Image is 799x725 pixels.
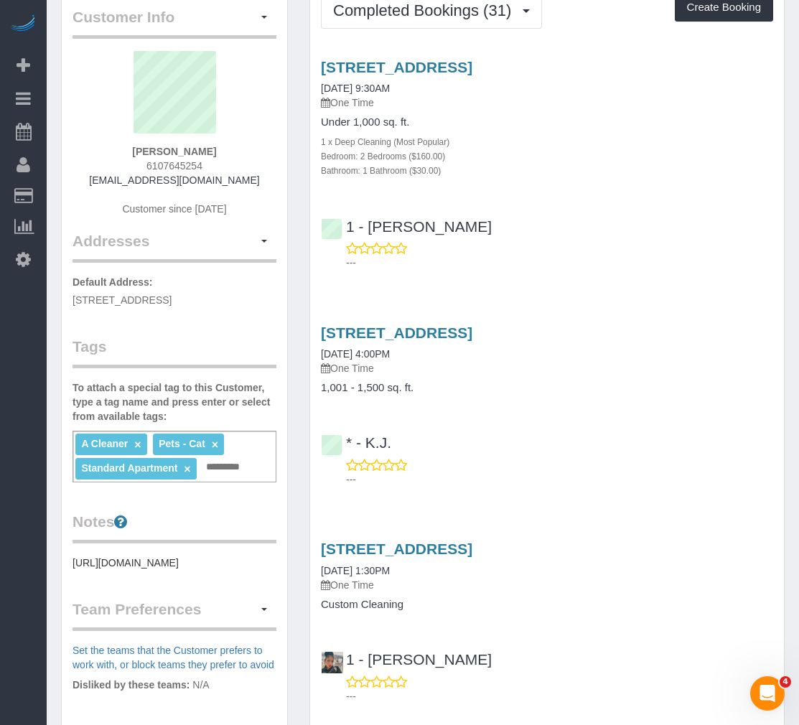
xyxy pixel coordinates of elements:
[73,599,276,631] legend: Team Preferences
[81,462,177,474] span: Standard Apartment
[73,275,153,289] label: Default Address:
[321,541,472,557] a: [STREET_ADDRESS]
[321,651,492,668] a: 1 - [PERSON_NAME]
[321,116,773,128] h4: Under 1,000 sq. ft.
[73,294,172,306] span: [STREET_ADDRESS]
[159,438,205,449] span: Pets - Cat
[73,678,190,692] label: Disliked by these teams:
[81,438,128,449] span: A Cleaner
[333,1,518,19] span: Completed Bookings (31)
[321,599,773,611] h4: Custom Cleaning
[321,578,773,592] p: One Time
[321,434,391,451] a: * - K.J.
[9,14,37,34] img: Automaid Logo
[321,166,441,176] small: Bathroom: 1 Bathroom ($30.00)
[321,137,449,147] small: 1 x Deep Cleaning (Most Popular)
[321,59,472,75] a: [STREET_ADDRESS]
[73,380,276,424] label: To attach a special tag to this Customer, type a tag name and press enter or select from availabl...
[321,348,390,360] a: [DATE] 4:00PM
[89,174,259,186] a: [EMAIL_ADDRESS][DOMAIN_NAME]
[346,472,773,487] p: ---
[321,565,390,576] a: [DATE] 1:30PM
[122,203,226,215] span: Customer since [DATE]
[322,652,343,673] img: 1 - Marlenyn Robles
[321,83,390,94] a: [DATE] 9:30AM
[146,160,202,172] span: 6107645254
[73,336,276,368] legend: Tags
[750,676,785,711] iframe: Intercom live chat
[73,511,276,543] legend: Notes
[321,382,773,394] h4: 1,001 - 1,500 sq. ft.
[73,556,276,570] pre: [URL][DOMAIN_NAME]
[346,256,773,270] p: ---
[321,361,773,375] p: One Time
[212,439,218,451] a: ×
[780,676,791,688] span: 4
[346,689,773,703] p: ---
[192,679,209,691] span: N/A
[73,6,276,39] legend: Customer Info
[134,439,141,451] a: ×
[321,218,492,235] a: 1 - [PERSON_NAME]
[321,324,472,341] a: [STREET_ADDRESS]
[321,95,773,110] p: One Time
[132,146,216,157] strong: [PERSON_NAME]
[73,645,274,670] a: Set the teams that the Customer prefers to work with, or block teams they prefer to avoid
[184,463,190,475] a: ×
[321,151,445,162] small: Bedroom: 2 Bedrooms ($160.00)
